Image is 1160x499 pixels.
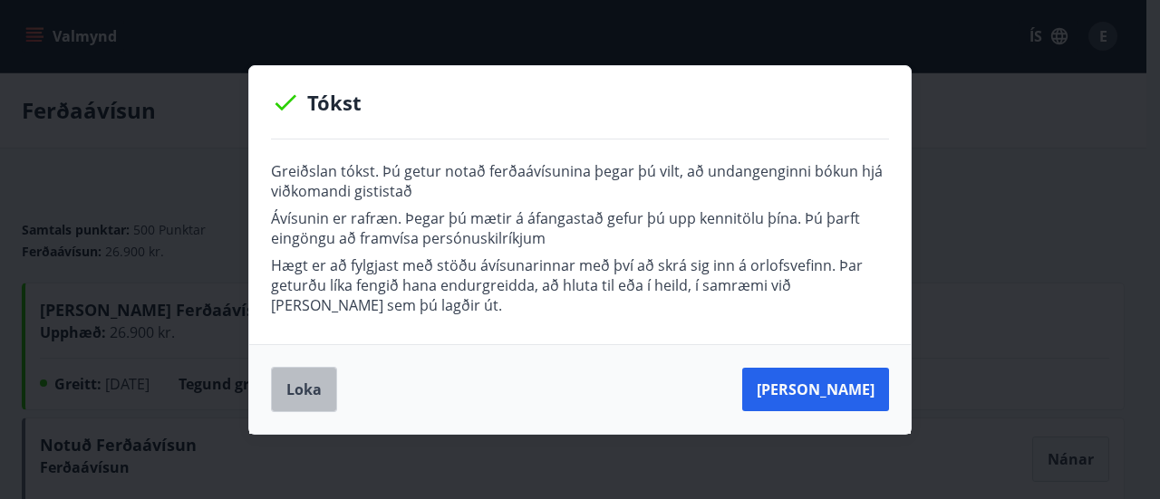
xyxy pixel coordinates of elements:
p: Tókst [271,88,889,117]
button: Loka [271,367,337,412]
p: Ávísunin er rafræn. Þegar þú mætir á áfangastað gefur þú upp kennitölu þína. Þú þarft eingöngu að... [271,208,889,248]
p: Greiðslan tókst. Þú getur notað ferðaávísunina þegar þú vilt, að undangenginni bókun hjá viðkoman... [271,161,889,201]
p: Hægt er að fylgjast með stöðu ávísunarinnar með því að skrá sig inn á orlofsvefinn. Þar geturðu l... [271,255,889,315]
button: [PERSON_NAME] [742,368,889,411]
